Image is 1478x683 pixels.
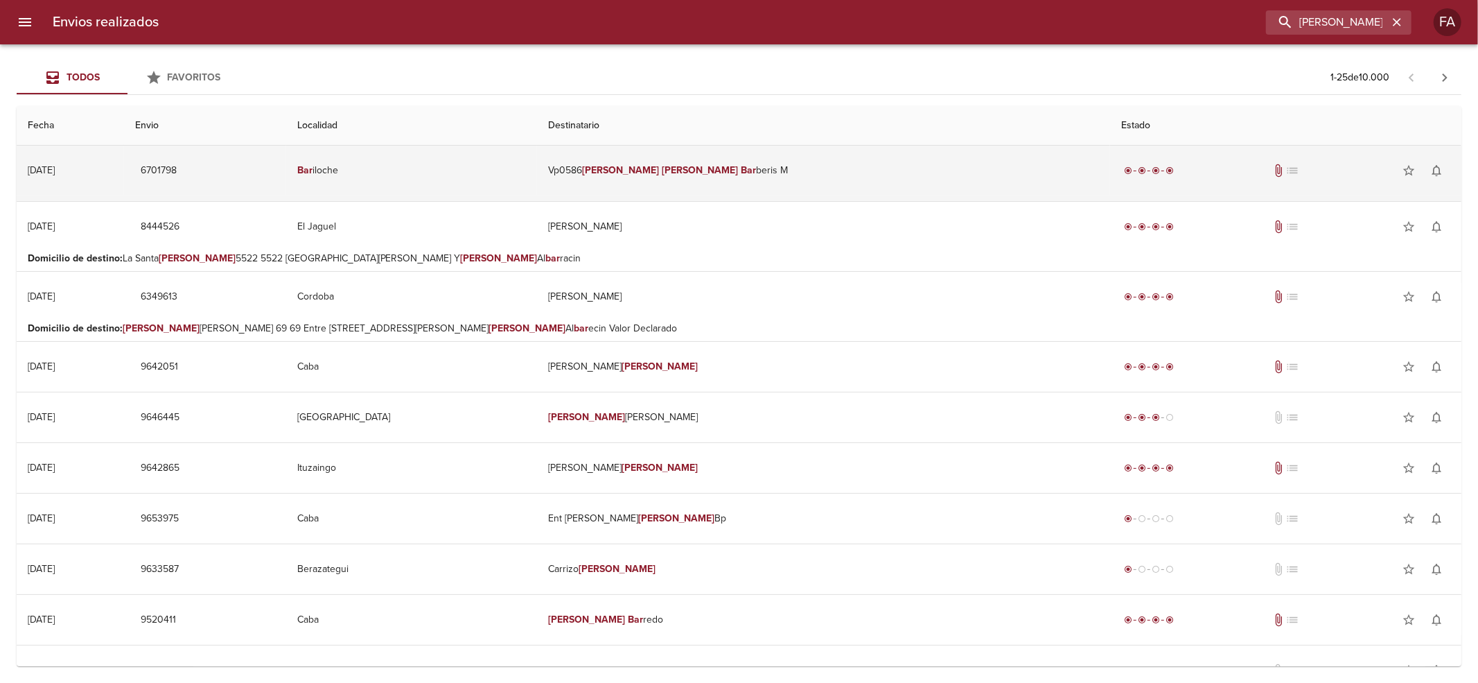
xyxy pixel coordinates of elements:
[1402,360,1416,374] span: star_border
[1286,461,1300,475] span: No tiene pedido asociado
[28,462,55,474] div: [DATE]
[135,607,182,633] button: 9520411
[1165,515,1174,523] span: radio_button_unchecked
[537,443,1110,493] td: [PERSON_NAME]
[141,561,179,578] span: 9633587
[1423,213,1450,241] button: Activar notificaciones
[1286,613,1300,627] span: No tiene pedido asociado
[1138,223,1146,231] span: radio_button_checked
[1402,164,1416,178] span: star_border
[67,71,100,83] span: Todos
[1286,164,1300,178] span: No tiene pedido asociado
[1429,613,1443,627] span: notifications_none
[286,392,537,442] td: [GEOGRAPHIC_DATA]
[1121,360,1177,374] div: Entregado
[135,284,183,310] button: 6349613
[124,106,286,146] th: Envio
[537,146,1110,196] td: Vp0586 beris M
[1286,220,1300,234] span: No tiene pedido asociado
[28,221,55,232] div: [DATE]
[537,342,1110,392] td: [PERSON_NAME]
[1402,562,1416,576] span: star_border
[1165,413,1174,422] span: radio_button_unchecked
[1165,223,1174,231] span: radio_button_checked
[622,462,698,474] em: [PERSON_NAME]
[460,252,537,264] em: [PERSON_NAME]
[1286,410,1300,424] span: No tiene pedido asociado
[135,354,184,380] button: 9642051
[1423,606,1450,634] button: Activar notificaciones
[286,202,537,252] td: El Jaguel
[1165,293,1174,301] span: radio_button_checked
[28,614,55,625] div: [DATE]
[1165,565,1174,573] span: radio_button_unchecked
[135,557,184,582] button: 9633587
[1124,293,1132,301] span: radio_button_checked
[1429,220,1443,234] span: notifications_none
[17,61,238,94] div: Tabs Envios
[286,443,537,493] td: Ituzaingo
[1152,515,1160,523] span: radio_button_unchecked
[141,460,179,477] span: 9642865
[1138,293,1146,301] span: radio_button_checked
[548,664,563,676] em: Bar
[28,322,1450,336] p: [PERSON_NAME] 69 69 Entre [STREET_ADDRESS][PERSON_NAME] Al ecin Valor Declarado
[1395,353,1423,381] button: Agregar a favoritos
[1138,515,1146,523] span: radio_button_unchecked
[1121,290,1177,304] div: Entregado
[1121,613,1177,627] div: Entregado
[28,664,55,676] div: [DATE]
[1423,157,1450,184] button: Activar notificaciones
[1423,404,1450,431] button: Activar notificaciones
[1165,616,1174,624] span: radio_button_checked
[123,322,200,334] em: [PERSON_NAME]
[53,11,159,33] h6: Envios realizados
[1286,562,1300,576] span: No tiene pedido asociado
[1423,555,1450,583] button: Activar notificaciones
[28,322,123,334] b: Domicilio de destino :
[141,358,178,376] span: 9642051
[545,252,560,264] em: bar
[1152,223,1160,231] span: radio_button_checked
[1152,363,1160,371] span: radio_button_checked
[141,612,176,629] span: 9520411
[1402,613,1416,627] span: star_border
[537,595,1110,645] td: redo
[1402,512,1416,526] span: star_border
[1428,61,1461,94] span: Pagina siguiente
[741,164,757,176] em: Bar
[662,164,739,176] em: [PERSON_NAME]
[1272,664,1286,677] span: No tiene documentos adjuntos
[1124,515,1132,523] span: radio_button_checked
[1124,464,1132,472] span: radio_button_checked
[1429,562,1443,576] span: notifications_none
[579,563,656,575] em: [PERSON_NAME]
[1165,464,1174,472] span: radio_button_checked
[1152,413,1160,422] span: radio_button_checked
[1121,410,1177,424] div: En viaje
[1272,613,1286,627] span: Tiene documentos adjuntos
[135,506,184,532] button: 9653975
[141,288,177,306] span: 6349613
[1429,664,1443,677] span: notifications_none
[628,614,643,625] em: Bar
[141,218,179,236] span: 8444526
[1121,164,1177,178] div: Entregado
[8,6,42,39] button: menu
[1423,454,1450,482] button: Activar notificaciones
[1272,220,1286,234] span: Tiene documentos adjuntos
[1152,565,1160,573] span: radio_button_unchecked
[1121,512,1177,526] div: Generado
[1330,71,1389,85] p: 1 - 25 de 10.000
[1121,220,1177,234] div: Entregado
[141,409,179,426] span: 9646445
[1402,461,1416,475] span: star_border
[1423,505,1450,533] button: Activar notificaciones
[28,512,55,524] div: [DATE]
[1138,166,1146,175] span: radio_button_checked
[1429,461,1443,475] span: notifications_none
[1124,363,1132,371] span: radio_button_checked
[1395,505,1423,533] button: Agregar a favoritos
[286,595,537,645] td: Caba
[1152,166,1160,175] span: radio_button_checked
